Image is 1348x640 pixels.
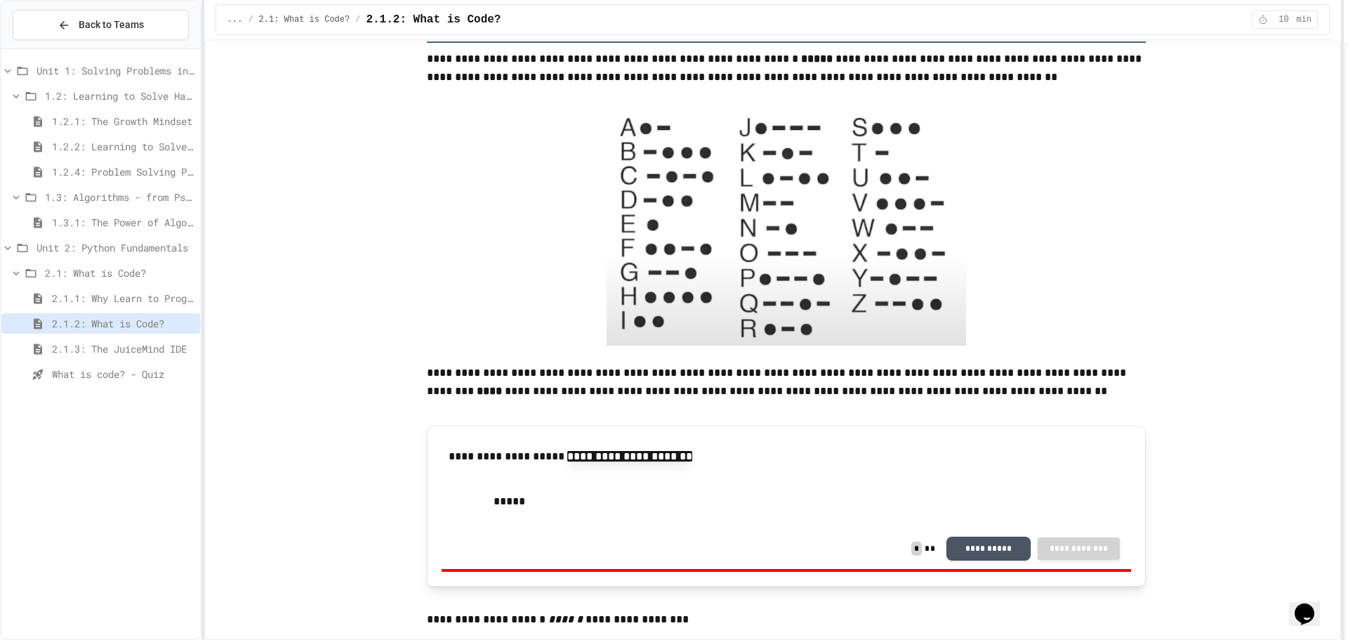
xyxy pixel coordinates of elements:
span: 2.1.1: Why Learn to Program? [52,291,194,306]
span: 1.2.2: Learning to Solve Hard Problems [52,139,194,154]
span: 2.1.2: What is Code? [52,316,194,331]
iframe: chat widget [1289,584,1334,626]
span: 2.1: What is Code? [259,14,350,25]
span: What is code? - Quiz [52,367,194,381]
span: min [1296,14,1311,25]
span: 1.2.4: Problem Solving Practice [52,164,194,179]
span: Unit 2: Python Fundamentals [37,240,194,255]
span: 2.1.2: What is Code? [366,11,501,28]
span: Unit 1: Solving Problems in Computer Science [37,63,194,78]
span: 1.3: Algorithms - from Pseudocode to Flowcharts [45,190,194,204]
span: 1.3.1: The Power of Algorithms [52,215,194,230]
span: ... [227,14,243,25]
span: 10 [1272,14,1295,25]
span: 1.2.1: The Growth Mindset [52,114,194,129]
span: / [355,14,360,25]
span: 1.2: Learning to Solve Hard Problems [45,89,194,103]
span: 2.1.3: The JuiceMind IDE [52,341,194,356]
span: / [248,14,253,25]
span: Back to Teams [79,18,144,32]
span: 2.1: What is Code? [45,266,194,280]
